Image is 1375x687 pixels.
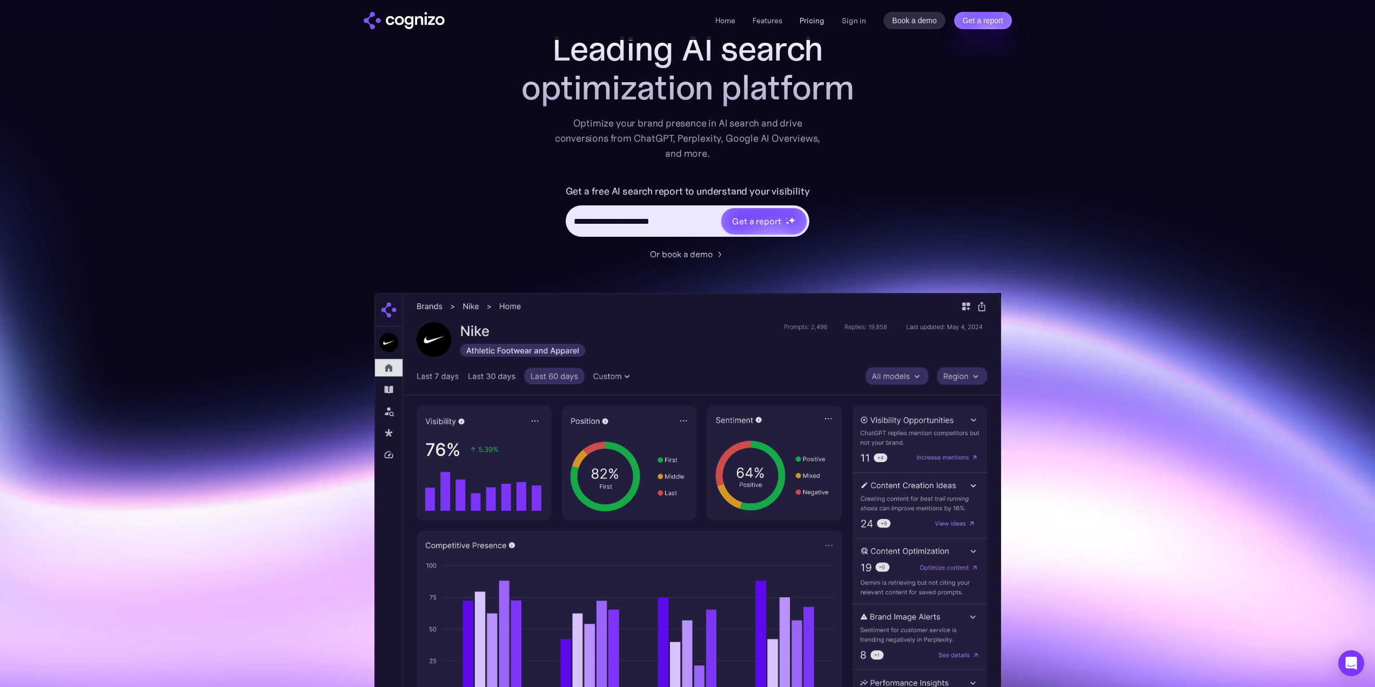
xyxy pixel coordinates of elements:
[786,221,789,225] img: star
[1338,650,1364,676] div: Open Intercom Messenger
[472,29,904,107] h1: Leading AI search optimization platform
[883,12,945,29] a: Book a demo
[650,248,713,261] div: Or book a demo
[650,248,726,261] a: Or book a demo
[786,217,787,219] img: star
[566,183,810,242] form: Hero URL Input Form
[715,16,735,25] a: Home
[732,215,781,228] div: Get a report
[566,183,810,200] label: Get a free AI search report to understand your visibility
[800,16,824,25] a: Pricing
[788,217,795,224] img: star
[753,16,782,25] a: Features
[364,12,445,29] a: home
[954,12,1012,29] a: Get a report
[842,14,866,27] a: Sign in
[555,116,821,161] div: Optimize your brand presence in AI search and drive conversions from ChatGPT, Perplexity, Google ...
[720,207,808,235] a: Get a reportstarstarstar
[364,12,445,29] img: cognizo logo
